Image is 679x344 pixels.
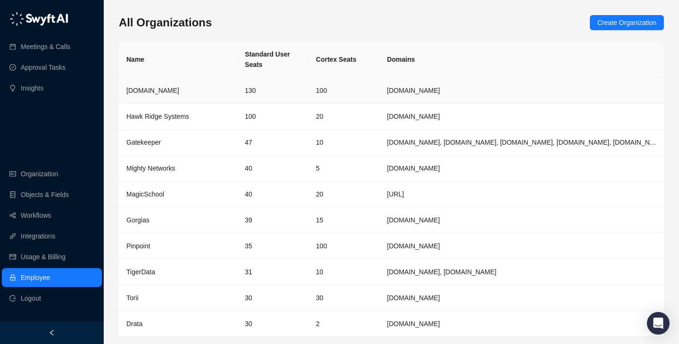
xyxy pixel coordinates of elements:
[237,156,308,181] td: 40
[308,104,380,130] td: 20
[308,207,380,233] td: 15
[237,207,308,233] td: 39
[308,233,380,259] td: 100
[647,312,670,335] div: Open Intercom Messenger
[126,216,149,224] span: Gorgias
[126,320,142,328] span: Drata
[21,79,43,98] a: Insights
[597,17,656,28] span: Create Organization
[380,41,664,78] th: Domains
[380,156,664,181] td: mightynetworks.com
[21,268,50,287] a: Employee
[126,242,150,250] span: Pinpoint
[308,181,380,207] td: 20
[126,139,161,146] span: Gatekeeper
[21,227,55,246] a: Integrations
[21,289,41,308] span: Logout
[237,181,308,207] td: 40
[9,12,68,26] img: logo-05li4sbe.png
[126,164,175,172] span: Mighty Networks
[380,233,664,259] td: pinpointhq.com
[21,247,66,266] a: Usage & Billing
[237,130,308,156] td: 47
[380,259,664,285] td: timescale.com, tigerdata.com
[380,130,664,156] td: gatekeeperhq.com, gatekeeperhq.io, gatekeeper.io, gatekeepervclm.com, gatekeeperhq.co, trygatekee...
[21,185,69,204] a: Objects & Fields
[308,130,380,156] td: 10
[380,104,664,130] td: hawkridgesys.com
[119,15,212,30] h3: All Organizations
[237,285,308,311] td: 30
[590,15,664,30] button: Create Organization
[380,285,664,311] td: toriihq.com
[21,206,51,225] a: Workflows
[21,164,58,183] a: Organization
[21,37,70,56] a: Meetings & Calls
[237,104,308,130] td: 100
[308,311,380,337] td: 2
[308,78,380,104] td: 100
[308,285,380,311] td: 30
[126,190,164,198] span: MagicSchool
[237,259,308,285] td: 31
[308,259,380,285] td: 10
[49,329,55,336] span: left
[126,113,189,120] span: Hawk Ridge Systems
[308,156,380,181] td: 5
[380,181,664,207] td: magicschool.ai
[9,295,16,302] span: logout
[126,87,179,94] span: [DOMAIN_NAME]
[308,41,380,78] th: Cortex Seats
[237,233,308,259] td: 35
[380,78,664,104] td: synthesia.io
[237,311,308,337] td: 30
[126,294,139,302] span: Torii
[126,268,155,276] span: TigerData
[237,41,308,78] th: Standard User Seats
[119,41,237,78] th: Name
[237,78,308,104] td: 130
[380,311,664,337] td: Drata.com
[380,207,664,233] td: gorgias.com
[21,58,66,77] a: Approval Tasks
